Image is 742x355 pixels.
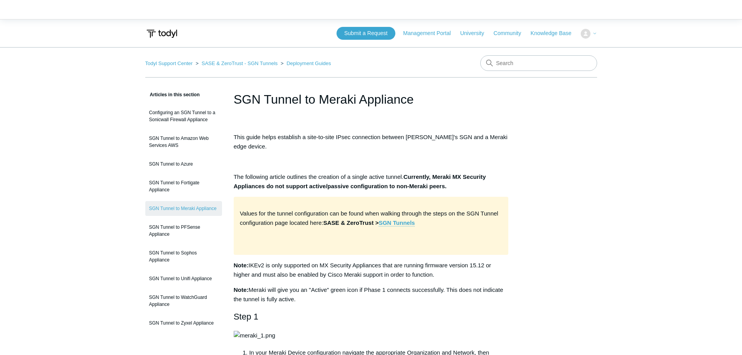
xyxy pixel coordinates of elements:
a: Configuring an SGN Tunnel to a Sonicwall Firewall Appliance [145,105,222,127]
img: Todyl Support Center Help Center home page [145,26,178,41]
a: SGN Tunnel to Unifi Appliance [145,271,222,286]
a: Submit a Request [337,27,395,40]
p: IKEv2 is only supported on MX Security Appliances that are running firmware version 15.12 or high... [234,261,509,279]
a: SGN Tunnels [379,219,415,226]
a: SGN Tunnel to WatchGuard Appliance [145,290,222,312]
strong: SASE & ZeroTrust > [323,219,415,226]
strong: Note: [234,262,249,268]
a: SGN Tunnel to Fortigate Appliance [145,175,222,197]
h2: Step 1 [234,310,509,323]
a: Knowledge Base [531,29,579,37]
a: Community [493,29,529,37]
a: SASE & ZeroTrust - SGN Tunnels [201,60,277,66]
a: Management Portal [403,29,458,37]
p: The following article outlines the creation of a single active tunnel. [234,172,509,191]
p: Meraki will give you an "Active" green icon if Phase 1 connects successfully. This does not indic... [234,285,509,304]
p: Values for the tunnel configuration can be found when walking through the steps on the SGN Tunnel... [240,209,502,228]
a: University [460,29,492,37]
li: Todyl Support Center [145,60,194,66]
a: Todyl Support Center [145,60,193,66]
li: Deployment Guides [279,60,331,66]
a: SGN Tunnel to PFSense Appliance [145,220,222,242]
a: SGN Tunnel to Azure [145,157,222,171]
img: meraki_1.png [234,331,275,340]
a: SGN Tunnel to Zyxel Appliance [145,316,222,330]
span: Articles in this section [145,92,200,97]
a: SGN Tunnel to Meraki Appliance [145,201,222,216]
h1: SGN Tunnel to Meraki Appliance [234,90,509,109]
li: SASE & ZeroTrust - SGN Tunnels [194,60,279,66]
p: This guide helps establish a site-to-site IPsec connection between [PERSON_NAME]'s SGN and a Mera... [234,132,509,151]
strong: Note: [234,286,249,293]
a: SGN Tunnel to Amazon Web Services AWS [145,131,222,153]
a: SGN Tunnel to Sophos Appliance [145,245,222,267]
a: Deployment Guides [287,60,331,66]
input: Search [480,55,597,71]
